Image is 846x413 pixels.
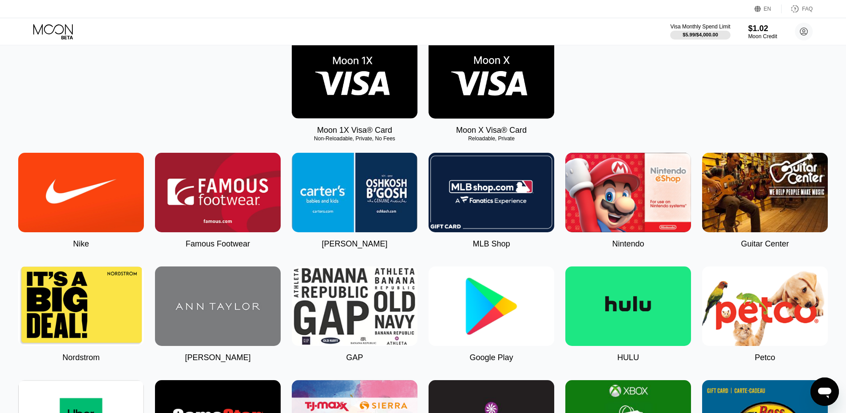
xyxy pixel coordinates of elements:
[670,24,730,30] div: Visa Monthly Spend Limit
[73,239,89,249] div: Nike
[346,353,363,362] div: GAP
[755,353,775,362] div: Petco
[748,24,777,33] div: $1.02
[429,135,554,142] div: Reloadable, Private
[185,353,250,362] div: [PERSON_NAME]
[617,353,639,362] div: HULU
[755,4,782,13] div: EN
[802,6,813,12] div: FAQ
[473,239,510,249] div: MLB Shop
[469,353,513,362] div: Google Play
[741,239,789,249] div: Guitar Center
[782,4,813,13] div: FAQ
[764,6,771,12] div: EN
[810,377,839,406] iframe: Button to launch messaging window
[456,126,527,135] div: Moon X Visa® Card
[322,239,387,249] div: [PERSON_NAME]
[186,239,250,249] div: Famous Footwear
[317,126,392,135] div: Moon 1X Visa® Card
[748,24,777,40] div: $1.02Moon Credit
[683,32,718,37] div: $5.99 / $4,000.00
[62,353,99,362] div: Nordstrom
[292,135,417,142] div: Non-Reloadable, Private, No Fees
[748,33,777,40] div: Moon Credit
[612,239,644,249] div: Nintendo
[670,24,730,40] div: Visa Monthly Spend Limit$5.99/$4,000.00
